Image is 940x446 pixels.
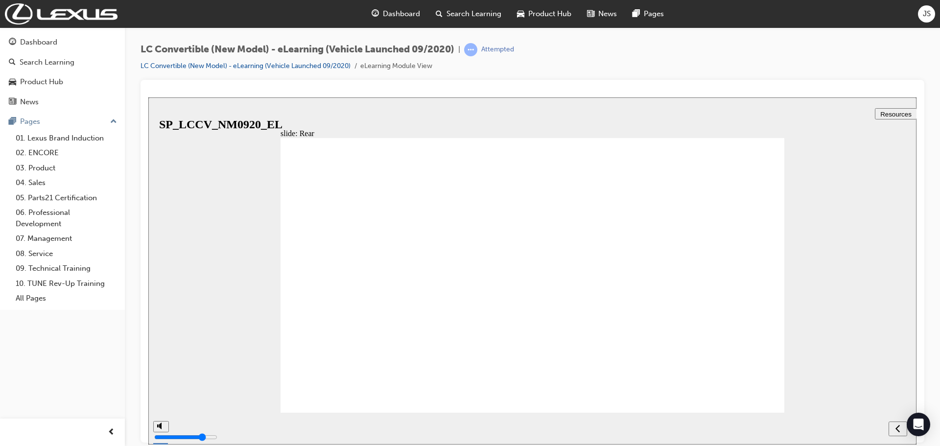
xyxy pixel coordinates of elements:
[633,8,640,20] span: pages-icon
[4,73,121,91] a: Product Hub
[12,145,121,161] a: 02. ENCORE
[9,58,16,67] span: search-icon
[364,4,428,24] a: guage-iconDashboard
[625,4,672,24] a: pages-iconPages
[141,62,351,70] a: LC Convertible (New Model) - eLearning (Vehicle Launched 09/2020)
[4,31,121,113] button: DashboardSearch LearningProduct HubNews
[907,413,930,436] div: Open Intercom Messenger
[644,8,664,20] span: Pages
[12,161,121,176] a: 03. Product
[5,315,20,347] div: misc controls
[108,426,115,439] span: prev-icon
[923,8,931,20] span: JS
[12,291,121,306] a: All Pages
[4,33,121,51] a: Dashboard
[20,116,40,127] div: Pages
[20,96,39,108] div: News
[458,44,460,55] span: |
[4,53,121,71] a: Search Learning
[4,113,121,131] button: Pages
[436,8,443,20] span: search-icon
[9,117,16,126] span: pages-icon
[446,8,501,20] span: Search Learning
[727,11,769,22] button: Resources
[481,45,514,54] div: Attempted
[5,324,21,335] button: volume
[12,175,121,190] a: 04. Sales
[9,78,16,87] span: car-icon
[918,5,935,23] button: JS
[598,8,617,20] span: News
[383,8,420,20] span: Dashboard
[110,116,117,128] span: up-icon
[372,8,379,20] span: guage-icon
[509,4,579,24] a: car-iconProduct Hub
[528,8,571,20] span: Product Hub
[20,57,74,68] div: Search Learning
[12,205,121,231] a: 06. Professional Development
[141,44,454,55] span: LC Convertible (New Model) - eLearning (Vehicle Launched 09/2020)
[20,76,63,88] div: Product Hub
[12,246,121,261] a: 08. Service
[4,93,121,111] a: News
[12,231,121,246] a: 07. Management
[464,43,477,56] span: learningRecordVerb_ATTEMPT-icon
[732,13,763,21] span: Resources
[12,276,121,291] a: 10. TUNE Rev-Up Training
[9,98,16,107] span: news-icon
[12,261,121,276] a: 09. Technical Training
[6,336,69,344] input: volume
[517,8,524,20] span: car-icon
[12,131,121,146] a: 01. Lexus Brand Induction
[9,38,16,47] span: guage-icon
[360,61,432,72] li: eLearning Module View
[587,8,594,20] span: news-icon
[20,37,57,48] div: Dashboard
[12,190,121,206] a: 05. Parts21 Certification
[5,3,117,24] img: Trak
[428,4,509,24] a: search-iconSearch Learning
[740,324,759,339] button: previous
[740,315,759,347] nav: slide navigation
[579,4,625,24] a: news-iconNews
